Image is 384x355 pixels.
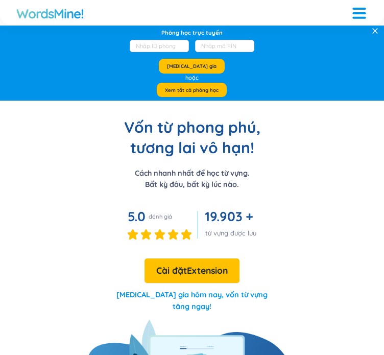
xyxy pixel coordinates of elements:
div: hoặc [185,74,199,83]
div: đánh giá [149,212,172,221]
span: Cài đặt [156,264,228,278]
span: Xem tất cả phòng học [165,87,219,93]
wordsmine: Extension [187,265,228,276]
h1: Vốn từ phong phú, tương lai vô hạn! [124,117,260,158]
button: Xem tất cả phòng học [157,83,227,98]
div: Phòng học trực tuyến [161,29,223,37]
button: [MEDICAL_DATA] gia [159,59,225,74]
p: Cách nhanh nhất để học từ vựng. Bất kỳ đâu, bất kỳ lúc nào. [133,168,251,191]
a: Cài đặtExtension [145,267,239,275]
button: Cài đặtExtension [145,258,239,283]
input: Nhập mã PIN [195,40,254,52]
span: 5.0 [128,208,146,224]
input: Nhập ID phòng [130,40,188,52]
a: WordsMine! [16,5,84,21]
p: [MEDICAL_DATA] gia hôm nay, vốn từ vựng tăng ngay! [110,289,274,312]
span: [MEDICAL_DATA] gia [167,63,217,69]
span: 19.903 + [205,208,253,224]
div: từ vựng được lưu [205,229,256,238]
